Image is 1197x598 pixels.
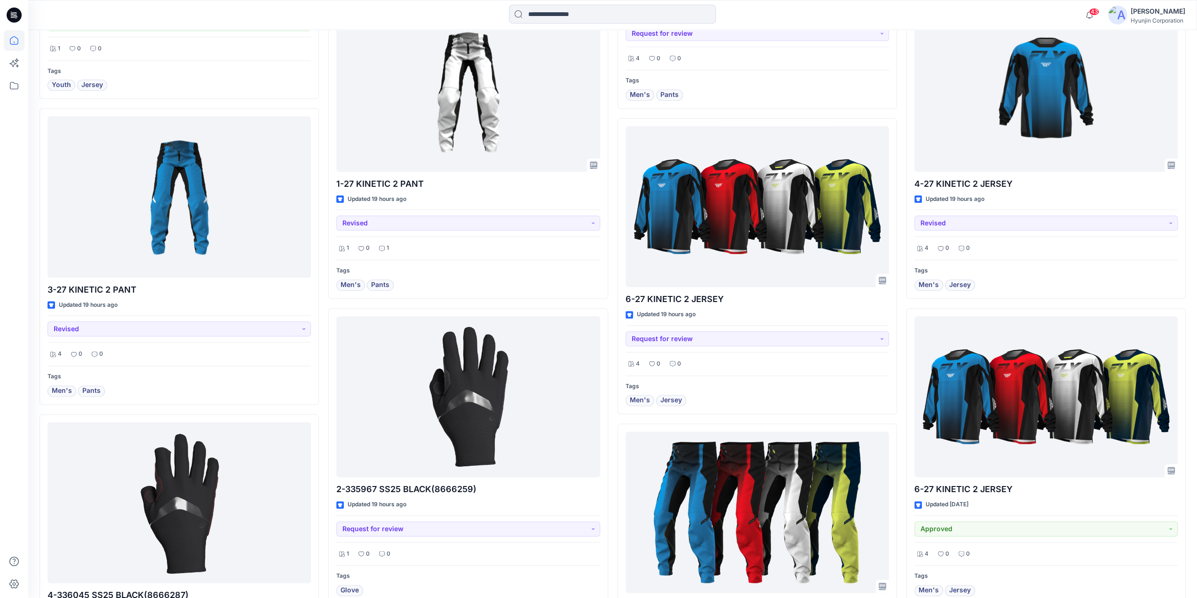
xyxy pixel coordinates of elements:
p: Tags [336,571,600,581]
p: 0 [77,44,81,54]
p: Updated 19 hours ago [59,300,118,310]
p: 0 [677,54,681,64]
p: 0 [387,549,390,559]
div: [PERSON_NAME] [1131,6,1185,17]
span: Jersey [949,585,971,596]
a: 3-27 KINETIC 2 PANT [48,116,311,278]
p: Updated 19 hours ago [926,194,984,204]
span: Youth [52,80,71,91]
p: 6-27 KINETIC 2 JERSEY [626,293,889,306]
span: Jersey [660,395,682,406]
p: 0 [945,549,949,559]
a: 1-27 KINETIC 2 PANT [336,10,600,172]
p: 1 [58,44,60,54]
p: 1 [347,243,349,253]
p: Tags [48,66,311,76]
span: Pants [660,89,679,101]
p: Tags [48,372,311,382]
p: 0 [366,549,370,559]
p: 4 [925,549,928,559]
p: 0 [79,349,82,359]
p: Tags [914,571,1178,581]
p: Tags [336,266,600,276]
p: Tags [626,382,889,391]
p: 0 [657,359,660,369]
span: Pants [82,385,101,397]
a: 2-335967 SS25 BLACK(8666259) [336,316,600,478]
span: Jersey [949,279,971,291]
p: Tags [914,266,1178,276]
span: Men's [341,279,361,291]
p: 0 [945,243,949,253]
a: 6-27 KINETIC 2 JERSEY [626,126,889,287]
a: 4-336045 SS25 BLACK(8666287) [48,422,311,583]
span: Men's [919,279,939,291]
p: 0 [677,359,681,369]
p: 4 [925,243,928,253]
span: 43 [1089,8,1099,16]
p: 2-335967 SS25 BLACK(8666259) [336,483,600,496]
p: Updated 19 hours ago [637,310,696,319]
span: Jersey [81,80,103,91]
span: Pants [371,279,389,291]
a: 6-27 KINETIC 2 JERSEY [914,316,1178,478]
p: 0 [657,54,660,64]
a: 4-27 KINETIC 2 JERSEY [914,10,1178,172]
p: 1-27 KINETIC 2 PANT [336,177,600,191]
p: 0 [98,44,102,54]
img: avatar [1108,6,1127,24]
p: 1 [347,549,349,559]
span: Men's [630,89,650,101]
a: 6-27 KINETIC 2 PANT [626,431,889,593]
p: 4-27 KINETIC 2 JERSEY [914,177,1178,191]
p: 6-27 KINETIC 2 JERSEY [914,483,1178,496]
p: 0 [966,243,970,253]
span: Glove [341,585,359,596]
span: Men's [630,395,650,406]
p: 1 [387,243,389,253]
span: Men's [919,585,939,596]
p: Tags [626,76,889,86]
span: Men's [52,385,72,397]
p: 4 [636,54,640,64]
div: Hyunjin Corporation [1131,17,1185,24]
p: 0 [366,243,370,253]
p: 4 [58,349,62,359]
p: Updated 19 hours ago [348,194,406,204]
p: Updated 19 hours ago [348,500,406,510]
p: 0 [966,549,970,559]
p: 4 [636,359,640,369]
p: Updated [DATE] [926,500,968,510]
p: 3-27 KINETIC 2 PANT [48,283,311,296]
p: 0 [99,349,103,359]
